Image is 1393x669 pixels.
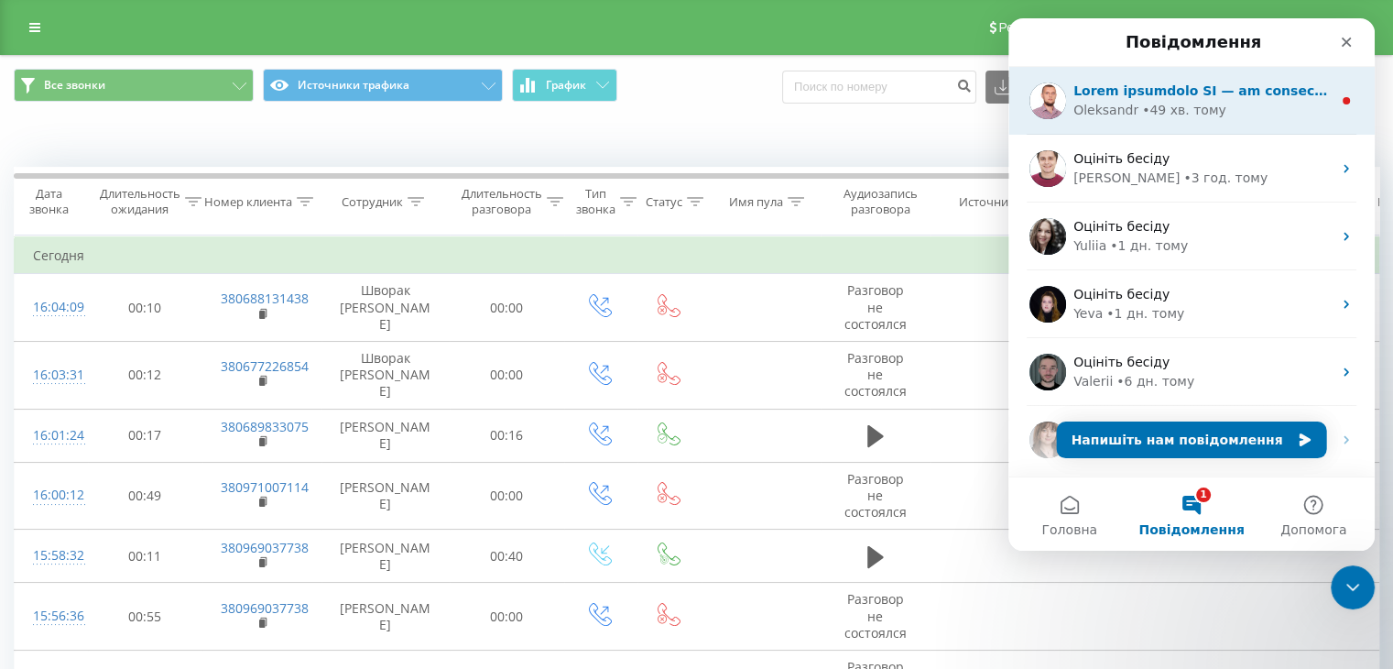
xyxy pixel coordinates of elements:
[998,20,1148,35] span: Реферальная программа
[844,590,907,641] span: Разговор не состоялся
[844,470,907,521] span: Разговор не состоялся
[646,194,682,210] div: Статус
[221,599,309,617] a: 380969037738
[450,341,564,409] td: 00:00
[88,583,202,651] td: 00:55
[221,478,309,496] a: 380971007114
[959,194,1015,210] div: Источник
[221,290,309,307] a: 380688131438
[33,357,70,393] div: 16:03:31
[321,341,450,409] td: Шворак [PERSON_NAME]
[321,409,450,462] td: [PERSON_NAME]
[263,69,503,102] button: Источники трафика
[321,530,450,583] td: [PERSON_NAME]
[14,69,254,102] button: Все звонки
[450,530,564,583] td: 00:40
[342,194,403,210] div: Сотрудник
[836,186,925,217] div: Аудиозапись разговора
[985,71,1084,104] button: Экспорт
[88,341,202,409] td: 00:12
[782,71,976,104] input: Поиск по номеру
[33,418,70,454] div: 16:01:24
[450,409,564,462] td: 00:16
[512,69,617,102] button: График
[100,186,180,217] div: Длительность ожидания
[1331,565,1375,609] iframe: Intercom live chat
[88,409,202,462] td: 00:17
[450,274,564,342] td: 00:00
[1008,18,1375,551] iframe: Intercom live chat
[88,530,202,583] td: 00:11
[44,78,105,93] span: Все звонки
[729,194,783,210] div: Имя пула
[221,418,309,435] a: 380689833075
[546,79,586,92] span: График
[321,583,450,651] td: [PERSON_NAME]
[450,583,564,651] td: 00:00
[450,462,564,530] td: 00:00
[221,539,309,556] a: 380969037738
[844,349,907,400] span: Разговор не состоялся
[321,462,450,530] td: [PERSON_NAME]
[462,186,542,217] div: Длительность разговора
[221,357,309,375] a: 380677226854
[88,462,202,530] td: 00:49
[33,598,70,634] div: 15:56:36
[321,274,450,342] td: Шворак [PERSON_NAME]
[204,194,292,210] div: Номер клиента
[576,186,615,217] div: Тип звонка
[15,186,82,217] div: Дата звонка
[33,290,70,325] div: 16:04:09
[844,281,907,332] span: Разговор не состоялся
[33,477,70,513] div: 16:00:12
[33,538,70,574] div: 15:58:32
[88,274,202,342] td: 00:10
